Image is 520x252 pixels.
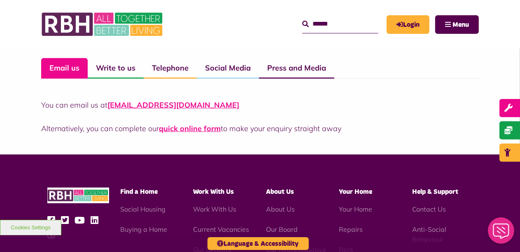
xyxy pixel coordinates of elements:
a: Buying a Home [120,225,167,233]
button: Navigation [435,15,479,34]
a: Write to us [88,58,144,79]
a: Repairs [339,225,363,233]
p: You can email us at [41,99,479,111]
a: MyRBH [387,15,429,34]
span: Help & Support [412,188,458,195]
a: Work With Us [193,205,236,213]
a: Press and Media [259,58,334,79]
a: Telephone [144,58,197,79]
a: About Us [266,205,295,213]
span: About Us [266,188,294,195]
iframe: Netcall Web Assistant for live chat [483,215,520,252]
a: Contact Us [412,205,446,213]
a: Social Housing - open in a new tab [120,205,166,213]
button: Language & Accessibility [208,237,309,250]
a: Our Board [266,225,298,233]
a: Current Vacancies [193,225,249,233]
img: RBH [47,188,109,204]
a: quick online form [159,124,221,133]
a: [EMAIL_ADDRESS][DOMAIN_NAME] [107,100,239,110]
p: Alternatively, you can complete our to make your enquiry straight away [41,123,479,134]
a: Email us [41,58,88,79]
a: Your Home [339,205,373,213]
a: Anti-Social Behaviour [412,225,446,243]
span: Your Home [339,188,373,195]
img: RBH [41,8,165,40]
span: Find a Home [120,188,158,195]
input: Search [302,15,378,33]
a: Social Media [197,58,259,79]
span: Menu [452,21,469,28]
span: Work With Us [193,188,234,195]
